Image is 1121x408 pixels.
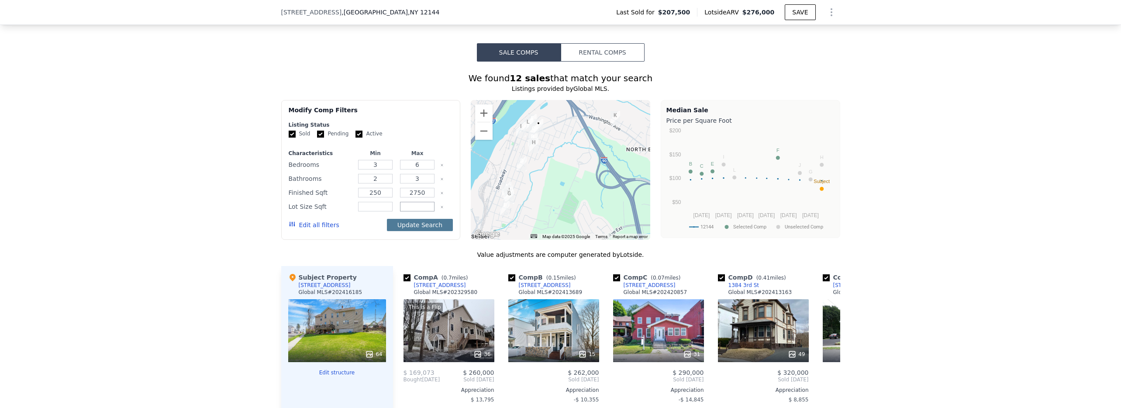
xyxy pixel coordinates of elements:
a: [STREET_ADDRESS] [823,282,885,289]
span: ( miles) [543,275,579,281]
div: Comp B [508,273,579,282]
span: $ 290,000 [673,369,704,376]
div: Comp C [613,273,684,282]
div: Global MLS # 202413163 [728,289,792,296]
div: Price per Square Foot [666,114,835,127]
span: $ 260,000 [463,369,494,376]
input: Pending [317,131,324,138]
text: F [776,148,779,153]
button: Update Search [387,219,453,231]
text: Selected Comp [733,224,766,230]
div: [STREET_ADDRESS] [624,282,676,289]
div: 1710 2nd St [527,114,537,129]
div: 1544 4th St [529,138,538,153]
button: Clear [440,163,444,167]
a: Terms [595,234,607,239]
a: 1384 3rd St [718,282,759,289]
div: 1001 3rd St [504,186,513,201]
span: Sold [DATE] [508,376,599,383]
span: 0.7 [444,275,452,281]
div: This is a Flip [407,303,443,311]
span: $ 320,000 [777,369,808,376]
span: Lotside ARV [704,8,742,17]
button: Keyboard shortcuts [531,234,537,238]
div: Comp D [718,273,790,282]
button: Clear [440,205,444,209]
strong: 12 sales [510,73,550,83]
div: [STREET_ADDRESS] [414,282,466,289]
button: Sale Comps [477,43,561,62]
label: Sold [289,130,310,138]
button: Clear [440,191,444,195]
div: 1634 Third Street [529,124,538,139]
button: Show Options [823,3,840,21]
div: Appreciation [404,387,494,394]
div: Lot Size Sqft [289,201,353,213]
span: $276,000 [742,9,775,16]
div: 800 3rd St [500,201,510,216]
div: Max [398,150,437,157]
div: 1579 4th St [528,132,538,147]
span: 0.07 [653,275,665,281]
span: Sold [DATE] [613,376,704,383]
div: 1384 3rd St [728,282,759,289]
text: B [689,161,692,166]
span: 0.41 [758,275,770,281]
text: 12144 [700,224,714,230]
svg: A chart. [666,127,835,236]
text: [DATE] [780,212,797,218]
div: [STREET_ADDRESS] [519,282,571,289]
span: Map data ©2025 Google [542,234,590,239]
a: [STREET_ADDRESS] [508,282,571,289]
span: , NY 12144 [408,9,439,16]
a: [STREET_ADDRESS] [613,282,676,289]
div: 1024 2nd St [502,182,511,197]
label: Active [355,130,382,138]
button: Rental Comps [561,43,645,62]
div: Global MLS # 202413689 [519,289,583,296]
img: Google [473,228,502,240]
text: E [711,161,714,166]
button: Edit structure [288,369,386,376]
div: 64 [365,350,382,359]
span: $ 169,073 [404,369,435,376]
div: We found that match your search [281,72,840,84]
div: Bathrooms [289,173,353,185]
div: Value adjustments are computer generated by Lotside . [281,250,840,259]
text: Subject [814,179,830,184]
div: Global MLS # 202420857 [624,289,687,296]
div: 49 [788,350,805,359]
button: Edit all filters [289,221,339,229]
text: $50 [672,199,681,205]
div: Global MLS # 202416185 [299,289,362,296]
button: Zoom in [475,104,493,122]
span: Sold [DATE] [823,376,914,383]
div: Global MLS # 202418625 [833,289,897,296]
div: Characteristics [289,150,353,157]
span: $ 8,855 [789,397,809,403]
span: 0.15 [548,275,560,281]
div: Appreciation [823,387,914,394]
text: C [700,163,703,169]
div: 36 [473,350,490,359]
text: [DATE] [802,212,818,218]
div: Comp E [823,273,893,282]
span: $ 13,795 [471,397,494,403]
text: I [723,154,724,159]
text: $200 [669,128,681,134]
text: J [798,163,801,168]
div: 1384 3rd St [517,156,527,171]
div: 31 [683,350,700,359]
text: [DATE] [758,212,775,218]
div: Modify Comp Filters [289,106,453,121]
div: Subject Property [288,273,357,282]
div: Finished Sqft [289,187,353,199]
div: 1739 4th St [534,119,543,134]
div: Appreciation [613,387,704,394]
div: [STREET_ADDRESS] [833,282,885,289]
div: Comp A [404,273,472,282]
input: Sold [289,131,296,138]
div: 1619 1st St [516,122,526,137]
button: Zoom out [475,122,493,140]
